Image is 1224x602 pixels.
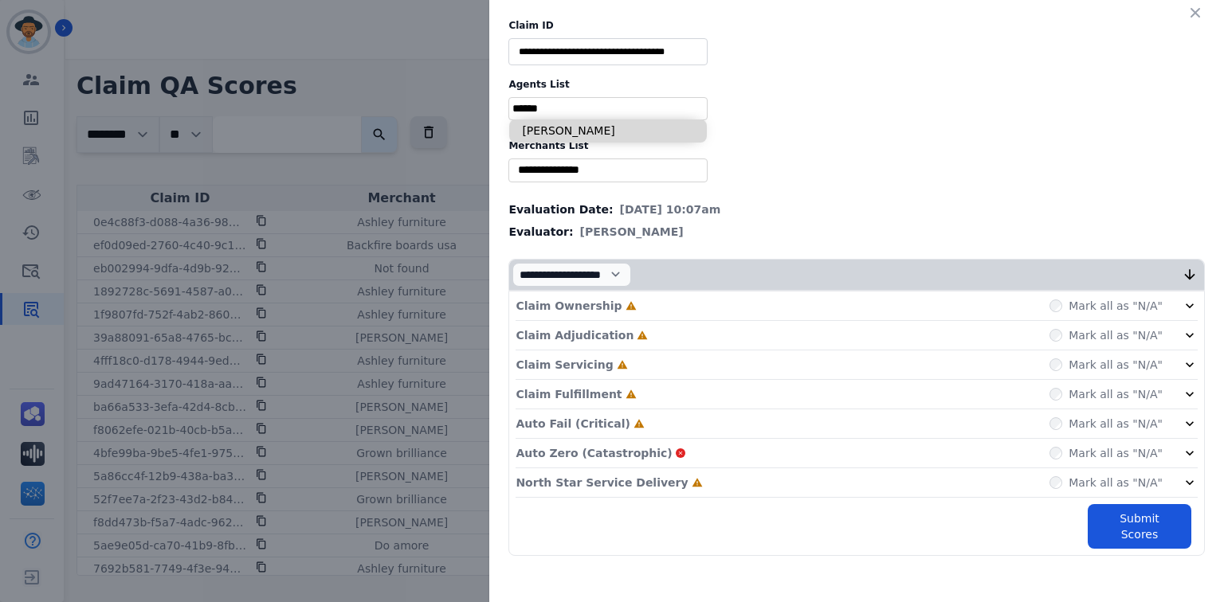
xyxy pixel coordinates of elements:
[1069,298,1163,314] label: Mark all as "N/A"
[1088,504,1191,549] button: Submit Scores
[516,445,672,461] p: Auto Zero (Catastrophic)
[1069,445,1163,461] label: Mark all as "N/A"
[512,162,704,178] ul: selected options
[1069,416,1163,432] label: Mark all as "N/A"
[512,100,704,117] ul: selected options
[620,201,721,217] span: [DATE] 10:07am
[516,475,688,491] p: North Star Service Delivery
[508,139,1205,152] label: Merchants List
[516,386,622,402] p: Claim Fulfillment
[1069,386,1163,402] label: Mark all as "N/A"
[516,298,622,314] p: Claim Ownership
[508,19,1205,32] label: Claim ID
[516,357,613,373] p: Claim Servicing
[1069,327,1163,343] label: Mark all as "N/A"
[516,416,630,432] p: Auto Fail (Critical)
[580,224,684,240] span: [PERSON_NAME]
[508,78,1205,91] label: Agents List
[508,224,1205,240] div: Evaluator:
[509,119,707,143] li: [PERSON_NAME]
[1069,357,1163,373] label: Mark all as "N/A"
[516,327,634,343] p: Claim Adjudication
[508,201,1205,217] div: Evaluation Date:
[1069,475,1163,491] label: Mark all as "N/A"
